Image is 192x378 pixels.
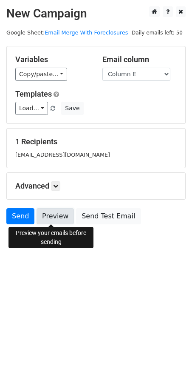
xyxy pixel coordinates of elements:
h2: New Campaign [6,6,186,21]
a: Email Merge With Foreclosures [45,29,128,36]
a: Templates [15,89,52,98]
a: Send [6,208,34,224]
iframe: Chat Widget [150,337,192,378]
a: Preview [37,208,74,224]
a: Copy/paste... [15,68,67,81]
h5: 1 Recipients [15,137,177,146]
a: Daily emails left: 50 [129,29,186,36]
a: Load... [15,102,48,115]
span: Daily emails left: 50 [129,28,186,37]
small: [EMAIL_ADDRESS][DOMAIN_NAME] [15,152,110,158]
h5: Advanced [15,181,177,191]
small: Google Sheet: [6,29,128,36]
a: Send Test Email [76,208,141,224]
button: Save [61,102,83,115]
h5: Email column [102,55,177,64]
h5: Variables [15,55,90,64]
div: Preview your emails before sending [8,227,93,248]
